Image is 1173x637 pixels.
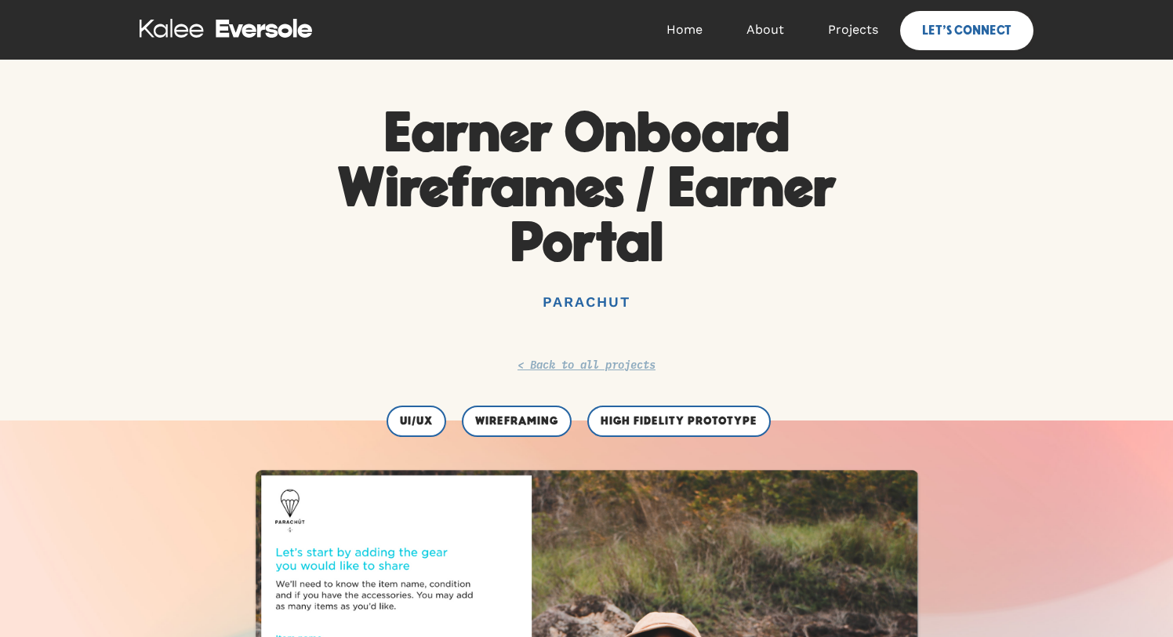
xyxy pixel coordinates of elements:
a: About [724,6,806,53]
a: Projects [806,6,900,53]
h1: Earner Onboard Wireframes / Earner Portal [318,107,855,271]
div: Wireframing [475,413,558,429]
div: High Fidelity Prototype [601,413,757,429]
a: let's connect [900,11,1033,50]
div: Parachut [363,295,810,309]
a: < Back to all projects [517,356,655,372]
div: UI/UX [400,413,433,429]
a: Home [645,6,724,53]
